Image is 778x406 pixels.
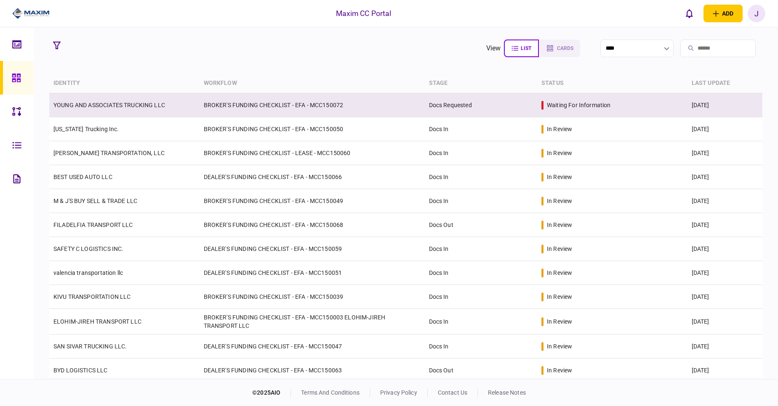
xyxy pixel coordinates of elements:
button: J [748,5,765,22]
img: client company logo [12,7,50,20]
td: [DATE] [687,261,762,285]
td: [DATE] [687,189,762,213]
div: in review [547,125,572,133]
th: last update [687,74,762,93]
a: YOUNG AND ASSOCIATES TRUCKING LLC [53,102,165,108]
a: SAFETY C LOGISTICS INC. [53,245,123,252]
th: identity [49,74,200,93]
div: in review [547,221,572,229]
a: release notes [488,389,526,396]
td: BROKER'S FUNDING CHECKLIST - EFA - MCC150072 [200,93,425,117]
div: in review [547,293,572,301]
div: Maxim CC Portal [336,8,392,19]
td: DEALER'S FUNDING CHECKLIST - EFA - MCC150066 [200,165,425,189]
a: M & J'S BUY SELL & TRADE LLC [53,198,137,204]
th: workflow [200,74,425,93]
td: [DATE] [687,213,762,237]
td: DEALER'S FUNDING CHECKLIST - EFA - MCC150063 [200,359,425,382]
span: cards [557,45,573,51]
div: in review [547,366,572,374]
td: Docs Out [425,213,537,237]
td: Docs In [425,189,537,213]
a: privacy policy [380,389,417,396]
a: contact us [438,389,467,396]
td: [DATE] [687,309,762,335]
th: stage [425,74,537,93]
a: terms and conditions [301,389,360,396]
td: DEALER'S FUNDING CHECKLIST - EFA - MCC150059 [200,237,425,261]
div: view [486,43,501,53]
td: BROKER'S FUNDING CHECKLIST - EFA - MCC150003 ELOHIM-JIREH TRANSPORT LLC [200,309,425,335]
div: in review [547,317,572,326]
div: in review [547,245,572,253]
td: DEALER'S FUNDING CHECKLIST - EFA - MCC150051 [200,261,425,285]
td: Docs In [425,141,537,165]
a: BYD LOGISTICS LLC [53,367,108,374]
td: Docs In [425,117,537,141]
td: Docs In [425,309,537,335]
div: in review [547,173,572,181]
td: Docs In [425,261,537,285]
td: BROKER'S FUNDING CHECKLIST - EFA - MCC150050 [200,117,425,141]
td: BROKER'S FUNDING CHECKLIST - EFA - MCC150068 [200,213,425,237]
td: [DATE] [687,117,762,141]
button: cards [539,40,580,57]
a: [US_STATE] Trucking Inc. [53,126,119,132]
button: open adding identity options [703,5,743,22]
td: BROKER'S FUNDING CHECKLIST - LEASE - MCC150060 [200,141,425,165]
a: SAN SIVAR TRUCKING LLC. [53,343,127,350]
a: KIVU TRANSPORTATION LLC [53,293,131,300]
td: Docs In [425,285,537,309]
th: status [537,74,687,93]
td: [DATE] [687,285,762,309]
td: Docs Requested [425,93,537,117]
div: in review [547,269,572,277]
td: Docs In [425,335,537,359]
td: BROKER'S FUNDING CHECKLIST - EFA - MCC150039 [200,285,425,309]
div: in review [547,342,572,351]
td: Docs In [425,165,537,189]
td: Docs In [425,237,537,261]
span: list [521,45,531,51]
div: waiting for information [547,101,610,109]
div: in review [547,197,572,205]
td: [DATE] [687,335,762,359]
td: BROKER'S FUNDING CHECKLIST - EFA - MCC150049 [200,189,425,213]
button: open notifications list [681,5,698,22]
a: FILADELFIA TRANSPORT LLC [53,221,133,228]
a: ELOHIM-JIREH TRANSPORT LLC [53,318,141,325]
td: [DATE] [687,359,762,382]
td: DEALER'S FUNDING CHECKLIST - EFA - MCC150047 [200,335,425,359]
a: valencia transportation llc [53,269,123,276]
button: list [504,40,539,57]
a: [PERSON_NAME] TRANSPORTATION, LLC [53,150,165,156]
td: [DATE] [687,93,762,117]
div: © 2025 AIO [252,388,291,397]
td: [DATE] [687,165,762,189]
td: Docs Out [425,359,537,382]
a: BEST USED AUTO LLC [53,174,112,180]
td: [DATE] [687,237,762,261]
td: [DATE] [687,141,762,165]
div: in review [547,149,572,157]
